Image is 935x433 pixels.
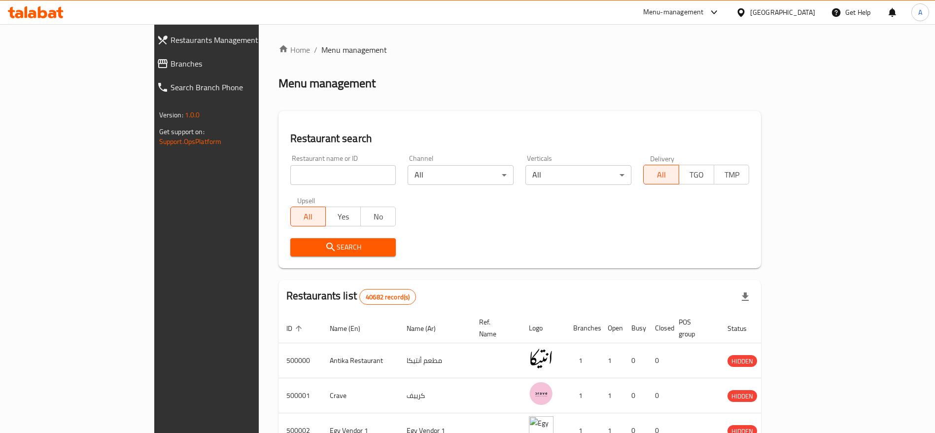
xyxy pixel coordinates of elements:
h2: Restaurants list [286,289,416,305]
td: 0 [647,378,671,413]
th: Closed [647,313,671,343]
span: All [295,210,322,224]
div: All [525,165,631,185]
span: Search Branch Phone [171,81,303,93]
label: Delivery [650,155,675,162]
td: 1 [600,343,623,378]
td: مطعم أنتيكا [399,343,471,378]
nav: breadcrumb [278,44,762,56]
img: Antika Restaurant [529,346,554,371]
span: No [365,210,392,224]
span: Version: [159,108,183,121]
button: All [643,165,679,184]
div: Export file [733,285,757,309]
td: Antika Restaurant [322,343,399,378]
button: Search [290,238,396,256]
td: 0 [623,343,647,378]
td: 1 [565,378,600,413]
span: Menu management [321,44,387,56]
span: ID [286,323,305,334]
li: / [314,44,317,56]
span: Yes [330,210,357,224]
span: Branches [171,58,303,70]
th: Logo [521,313,565,343]
span: Status [727,323,760,334]
div: Menu-management [643,6,704,18]
span: Name (Ar) [407,323,449,334]
span: Search [298,241,388,253]
span: HIDDEN [727,391,757,402]
a: Branches [149,52,311,75]
span: HIDDEN [727,356,757,367]
button: TGO [679,165,714,184]
button: Yes [325,207,361,226]
span: A [918,7,922,18]
a: Restaurants Management [149,28,311,52]
button: No [360,207,396,226]
span: Get support on: [159,125,205,138]
input: Search for restaurant name or ID.. [290,165,396,185]
button: All [290,207,326,226]
th: Open [600,313,623,343]
label: Upsell [297,197,315,204]
td: 1 [565,343,600,378]
span: TMP [718,168,745,182]
h2: Restaurant search [290,131,750,146]
td: Crave [322,378,399,413]
td: 0 [623,378,647,413]
span: All [648,168,675,182]
div: All [408,165,514,185]
button: TMP [714,165,749,184]
td: 1 [600,378,623,413]
th: Busy [623,313,647,343]
span: 1.0.0 [185,108,200,121]
span: 40682 record(s) [360,292,416,302]
a: Support.OpsPlatform [159,135,222,148]
span: TGO [683,168,710,182]
td: 0 [647,343,671,378]
span: Restaurants Management [171,34,303,46]
a: Search Branch Phone [149,75,311,99]
td: كرييف [399,378,471,413]
th: Branches [565,313,600,343]
span: Ref. Name [479,316,509,340]
div: Total records count [359,289,416,305]
div: [GEOGRAPHIC_DATA] [750,7,815,18]
span: POS group [679,316,708,340]
span: Name (En) [330,323,373,334]
h2: Menu management [278,75,376,91]
img: Crave [529,381,554,406]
